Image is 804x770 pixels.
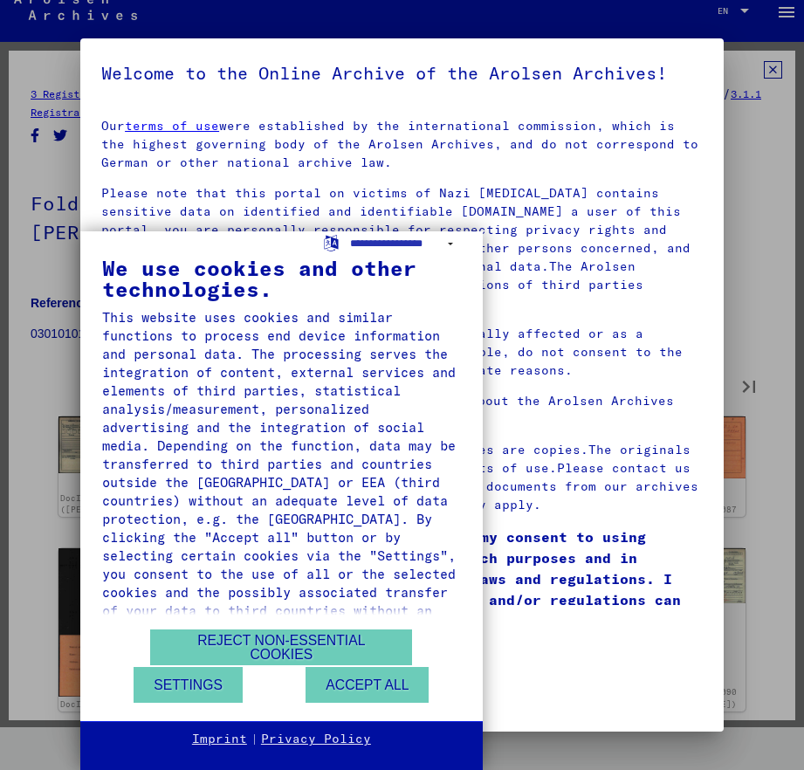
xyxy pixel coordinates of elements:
button: Settings [134,667,243,703]
button: Accept all [306,667,429,703]
button: Reject non-essential cookies [150,629,412,665]
div: We use cookies and other technologies. [102,258,461,299]
div: This website uses cookies and similar functions to process end device information and personal da... [102,308,461,638]
a: Imprint [192,731,247,748]
a: Privacy Policy [261,731,371,748]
